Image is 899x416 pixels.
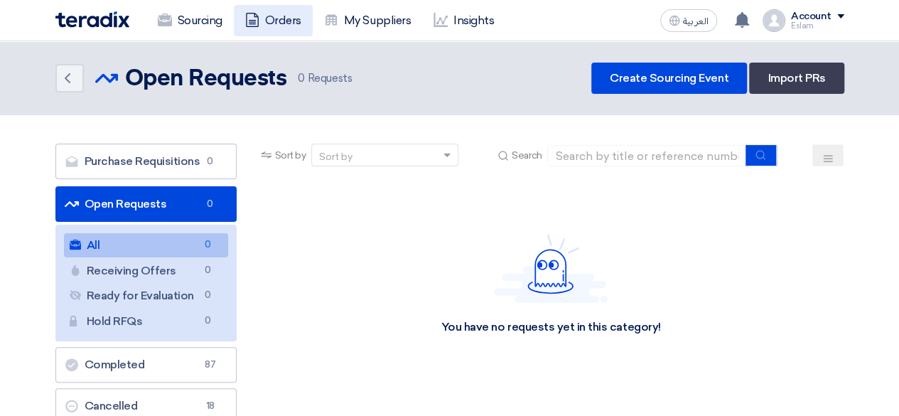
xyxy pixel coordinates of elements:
[422,5,505,36] a: Insights
[202,399,219,413] span: 18
[791,11,831,23] div: Account
[146,5,234,36] a: Sourcing
[763,9,785,32] img: profile_test.png
[200,288,217,303] span: 0
[55,347,237,383] a: Completed87
[202,358,219,372] span: 87
[683,16,709,26] span: العربية
[200,314,217,329] span: 0
[64,233,228,257] a: All
[64,309,228,334] a: Hold RFQs
[313,5,422,36] a: My Suppliers
[298,72,305,85] span: 0
[55,144,237,179] a: Purchase Requisitions0
[275,148,306,163] span: Sort by
[547,145,746,166] input: Search by title or reference number
[234,5,313,36] a: Orders
[591,63,747,94] a: Create Sourcing Event
[749,63,844,94] a: Import PRs
[64,284,228,308] a: Ready for Evaluation
[494,234,608,303] img: Hello
[200,238,217,252] span: 0
[298,70,352,87] span: Requests
[319,149,352,164] div: Sort by
[200,263,217,278] span: 0
[202,154,219,169] span: 0
[55,11,129,28] img: Teradix logo
[202,197,219,211] span: 0
[660,9,717,32] button: العربية
[64,259,228,283] a: Receiving Offers
[512,148,542,163] span: Search
[55,186,237,222] a: Open Requests0
[125,65,287,93] h2: Open Requests
[791,22,844,30] div: Eslam
[441,320,661,335] div: You have no requests yet in this category!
